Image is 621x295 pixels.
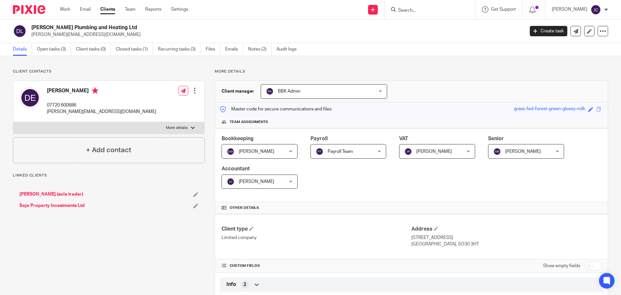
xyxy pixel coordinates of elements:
span: Info [226,281,236,288]
img: svg%3E [493,148,501,155]
span: Accountant [222,166,250,171]
p: Linked clients [13,173,205,178]
label: Show empty fields [543,263,580,269]
span: [PERSON_NAME] [239,179,274,184]
p: [PERSON_NAME][EMAIL_ADDRESS][DOMAIN_NAME] [31,31,520,38]
p: [PERSON_NAME] [552,6,587,13]
span: Team assignments [230,119,268,125]
span: [PERSON_NAME] [416,149,452,154]
span: Payroll Team [328,149,353,154]
h3: Client manager [222,88,254,95]
h4: CUSTOM FIELDS [222,263,411,268]
img: svg%3E [227,178,234,186]
span: [PERSON_NAME] [239,149,274,154]
p: Client contacts [13,69,205,74]
img: svg%3E [404,148,412,155]
span: Other details [230,205,259,210]
p: Limited company [222,234,411,241]
p: More details [215,69,608,74]
div: grass-fed-forest-green-glossy-milk [514,106,585,113]
h4: [PERSON_NAME] [47,87,156,96]
h4: + Add contact [86,145,131,155]
a: Open tasks (3) [37,43,71,56]
span: Senior [488,136,504,141]
img: Pixie [13,5,45,14]
span: BBK Admin [278,89,300,94]
img: svg%3E [227,148,234,155]
p: 07720 600686 [47,102,156,108]
p: [GEOGRAPHIC_DATA], SO30 3HT [411,241,601,247]
img: svg%3E [316,148,323,155]
h2: [PERSON_NAME] Plumbing and Heating Ltd [31,24,422,31]
img: svg%3E [591,5,601,15]
p: [STREET_ADDRESS] [411,234,601,241]
a: Work [60,6,70,13]
span: VAT [399,136,408,141]
a: Notes (2) [248,43,272,56]
a: Recurring tasks (3) [158,43,201,56]
a: Files [206,43,220,56]
a: Details [13,43,32,56]
span: Bookkeeping [222,136,254,141]
a: Closed tasks (1) [116,43,153,56]
p: More details [166,125,188,130]
img: svg%3E [13,24,27,38]
a: Create task [530,26,567,36]
a: Settings [171,6,188,13]
span: Get Support [491,7,516,12]
p: [PERSON_NAME][EMAIL_ADDRESS][DOMAIN_NAME] [47,108,156,115]
span: [PERSON_NAME] [505,149,541,154]
a: Reports [145,6,161,13]
a: Team [125,6,136,13]
h4: Address [411,226,601,233]
a: Email [80,6,91,13]
a: Client tasks (0) [76,43,111,56]
i: Primary [92,87,98,94]
a: Audit logs [277,43,301,56]
a: [PERSON_NAME] (sole trader) [19,191,83,198]
a: Emails [225,43,243,56]
span: 2 [244,281,246,288]
a: Sojo Property Investments Ltd [19,202,85,209]
h4: Client type [222,226,411,233]
img: svg%3E [20,87,40,108]
input: Search [398,8,456,14]
img: svg%3E [266,87,274,95]
p: Master code for secure communications and files [220,106,332,112]
a: Clients [100,6,115,13]
span: Payroll [310,136,328,141]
